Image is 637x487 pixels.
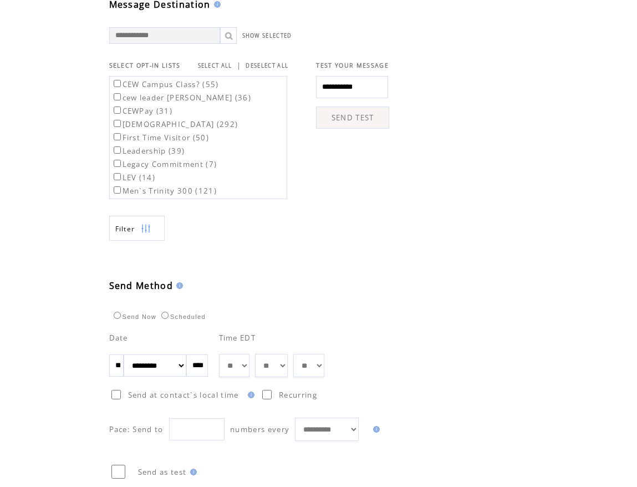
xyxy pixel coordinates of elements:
span: Send at contact`s local time [128,390,239,400]
img: help.gif [187,469,197,475]
label: Scheduled [159,313,206,320]
a: DESELECT ALL [246,62,288,69]
span: Time EDT [219,333,256,343]
label: cew leader [PERSON_NAME] (36) [111,93,252,103]
img: filters.png [141,216,151,241]
label: Men`s Trinity 300 (121) [111,186,217,196]
span: Show filters [115,224,135,234]
label: LEV (14) [111,173,156,182]
span: | [237,60,241,70]
a: Filter [109,216,165,241]
input: LEV (14) [114,173,121,180]
input: Send Now [114,312,121,319]
a: SHOW SELECTED [242,32,292,39]
input: First Time Visitor (50) [114,133,121,140]
label: First Time Visitor (50) [111,133,210,143]
input: Legacy Commitment (7) [114,160,121,167]
span: Send Method [109,280,174,292]
img: help.gif [370,426,380,433]
input: CEW Campus Class? (55) [114,80,121,87]
a: SELECT ALL [198,62,232,69]
span: Pace: Send to [109,424,164,434]
span: SELECT OPT-IN LISTS [109,62,181,69]
span: Send as test [138,467,187,477]
span: Date [109,333,128,343]
input: Scheduled [161,312,169,319]
a: SEND TEST [316,106,389,129]
input: cew leader [PERSON_NAME] (36) [114,93,121,100]
span: TEST YOUR MESSAGE [316,62,389,69]
label: Legacy Commitment (7) [111,159,217,169]
input: CEWPay (31) [114,106,121,114]
img: help.gif [173,282,183,289]
img: help.gif [244,392,254,398]
label: CEWPay (31) [111,106,173,116]
label: Send Now [111,313,156,320]
input: [DEMOGRAPHIC_DATA] (292) [114,120,121,127]
img: help.gif [211,1,221,8]
label: Leadership (39) [111,146,185,156]
label: [DEMOGRAPHIC_DATA] (292) [111,119,238,129]
input: Men`s Trinity 300 (121) [114,186,121,194]
span: Recurring [279,390,317,400]
span: numbers every [230,424,289,434]
label: CEW Campus Class? (55) [111,79,219,89]
input: Leadership (39) [114,146,121,154]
